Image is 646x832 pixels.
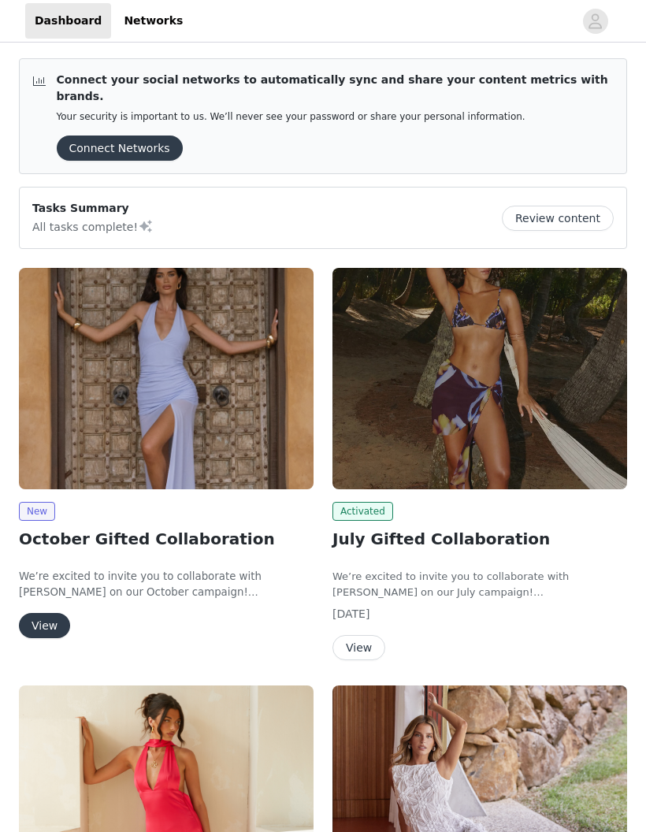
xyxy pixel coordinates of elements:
[332,502,393,521] span: Activated
[32,200,154,217] p: Tasks Summary
[57,136,183,161] button: Connect Networks
[57,72,614,105] p: Connect your social networks to automatically sync and share your content metrics with brands.
[25,3,111,39] a: Dashboard
[332,527,627,551] h2: July Gifted Collaboration
[332,607,369,620] span: [DATE]
[332,642,385,654] a: View
[332,268,627,489] img: Peppermayo AUS
[19,570,262,598] span: We’re excited to invite you to collaborate with [PERSON_NAME] on our October campaign!
[19,502,55,521] span: New
[19,268,314,489] img: Peppermayo EU
[332,635,385,660] button: View
[588,9,603,34] div: avatar
[332,569,627,600] p: We’re excited to invite you to collaborate with [PERSON_NAME] on our July campaign!
[32,217,154,236] p: All tasks complete!
[57,111,614,123] p: Your security is important to us. We’ll never see your password or share your personal information.
[19,527,314,551] h2: October Gifted Collaboration
[19,620,70,632] a: View
[19,613,70,638] button: View
[502,206,614,231] button: Review content
[114,3,192,39] a: Networks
